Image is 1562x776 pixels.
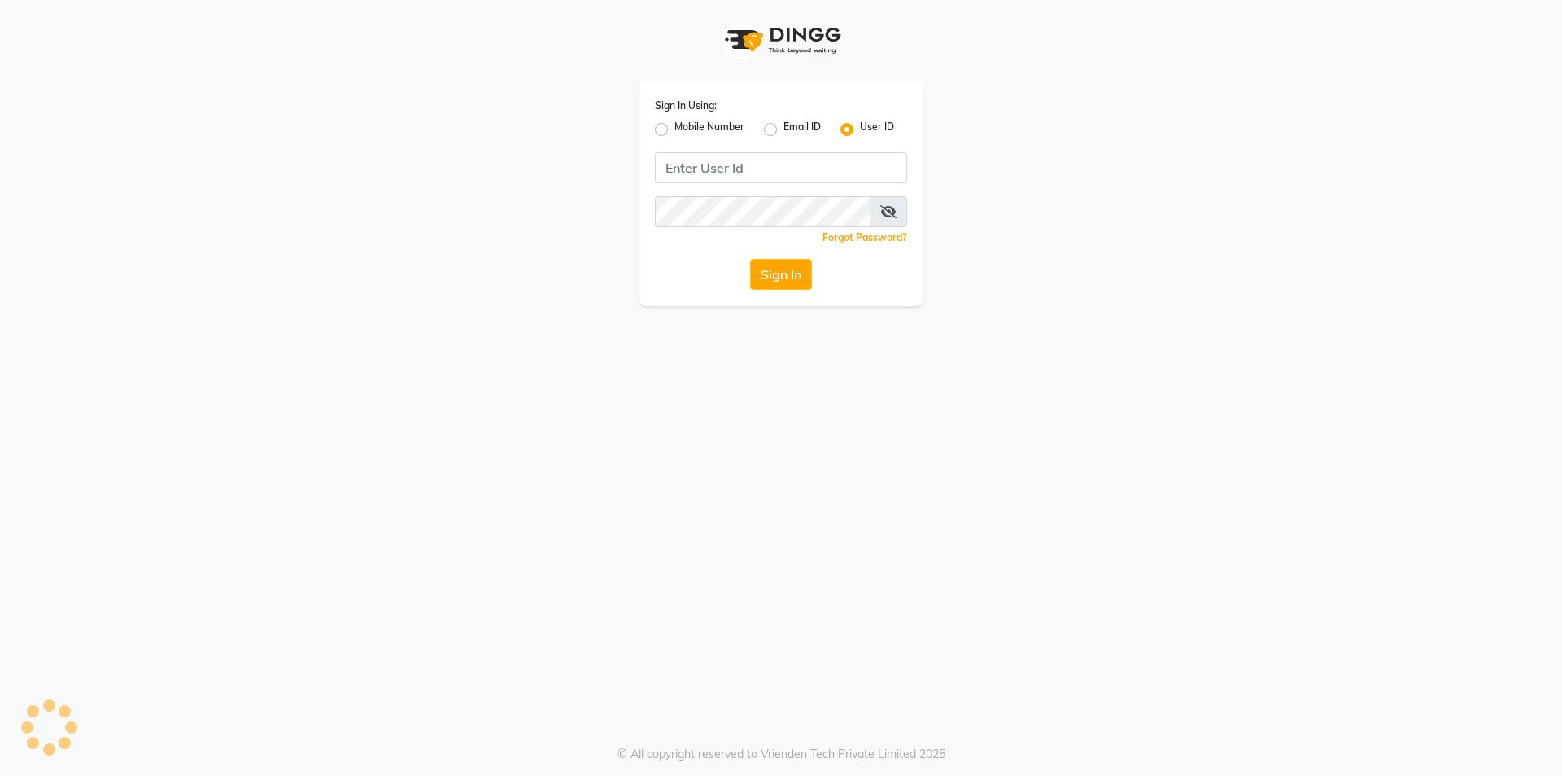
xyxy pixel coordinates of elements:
[655,196,870,227] input: Username
[655,99,717,113] label: Sign In Using:
[822,231,907,243] a: Forgot Password?
[860,120,894,139] label: User ID
[716,16,846,64] img: logo1.svg
[750,259,812,290] button: Sign In
[783,120,821,139] label: Email ID
[674,120,744,139] label: Mobile Number
[655,152,907,183] input: Username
